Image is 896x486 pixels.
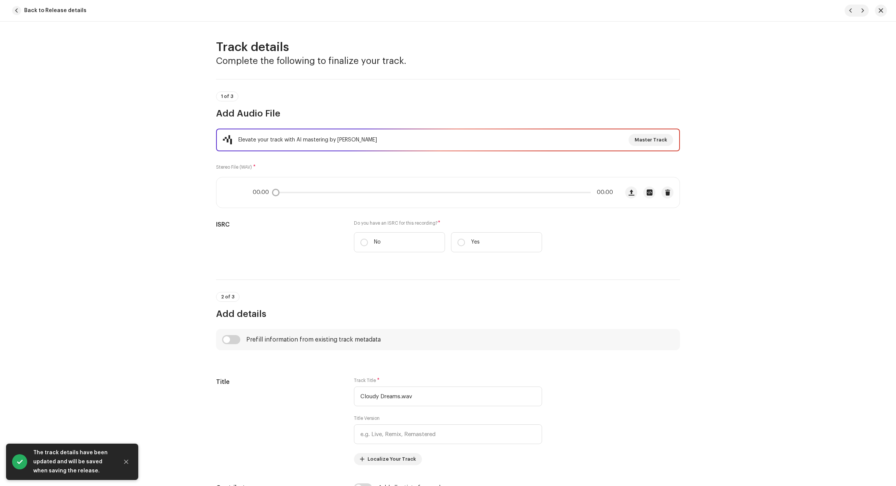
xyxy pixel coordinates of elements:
h3: Complete the following to finalize your track. [216,55,680,67]
div: Prefill information from existing track metadata [246,337,381,343]
span: Master Track [635,132,667,148]
p: Yes [471,238,480,246]
h2: Track details [216,40,680,55]
span: 00:00 [594,189,613,196]
span: 1 of 3 [221,94,233,99]
span: Localize Your Track [368,452,416,467]
small: Stereo File (WAV) [216,165,252,169]
button: Close [119,454,134,469]
label: Title Version [354,415,380,421]
input: Enter the name of the track [354,387,542,406]
div: The track details have been updated and will be saved when saving the release. [33,448,113,475]
input: e.g. Live, Remix, Remastered [354,424,542,444]
button: Localize Your Track [354,453,422,465]
button: Master Track [629,134,673,146]
h3: Add details [216,308,680,320]
h5: ISRC [216,220,342,229]
label: Track Title [354,377,380,384]
div: Elevate your track with AI mastering by [PERSON_NAME] [238,135,377,144]
p: No [374,238,381,246]
h3: Add Audio File [216,107,680,120]
span: 2 of 3 [221,295,235,299]
span: 00:00 [253,189,272,196]
h5: Title [216,377,342,387]
label: Do you have an ISRC for this recording? [354,220,542,226]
